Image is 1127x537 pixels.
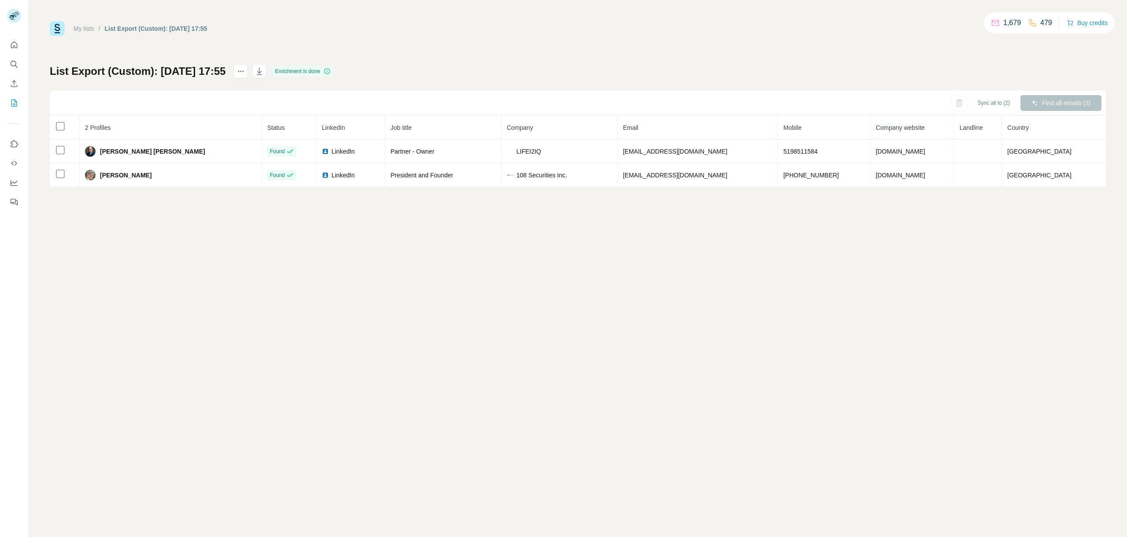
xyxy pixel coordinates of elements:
span: [GEOGRAPHIC_DATA] [1007,172,1072,179]
span: Mobile [783,124,801,131]
button: Use Surfe API [7,155,21,171]
button: Quick start [7,37,21,53]
img: company-logo [507,172,514,179]
span: 5198511584 [783,148,818,155]
li: / [99,24,100,33]
span: Company website [876,124,924,131]
img: Avatar [85,146,96,157]
button: Feedback [7,194,21,210]
span: Country [1007,124,1029,131]
span: [DOMAIN_NAME] [876,148,925,155]
img: Avatar [85,170,96,180]
span: Email [623,124,638,131]
span: LinkedIn [331,147,355,156]
h1: List Export (Custom): [DATE] 17:55 [50,64,226,78]
button: actions [234,64,248,78]
span: [DOMAIN_NAME] [876,172,925,179]
span: LIFEI2IQ [516,147,541,156]
span: Found [270,147,285,155]
button: My lists [7,95,21,111]
span: Partner - Owner [390,148,435,155]
span: [PHONE_NUMBER] [783,172,839,179]
span: [PERSON_NAME] [100,171,151,180]
span: Status [267,124,285,131]
p: 1,679 [1003,18,1021,28]
img: Surfe Logo [50,21,65,36]
button: Sync all to (2) [972,96,1016,110]
img: company-logo [507,148,514,155]
button: Dashboard [7,175,21,191]
img: LinkedIn logo [322,172,329,179]
button: Buy credits [1067,17,1108,29]
img: LinkedIn logo [322,148,329,155]
span: President and Founder [390,172,453,179]
span: [EMAIL_ADDRESS][DOMAIN_NAME] [623,148,727,155]
div: Enrichment is done [273,66,334,77]
button: Search [7,56,21,72]
button: Enrich CSV [7,76,21,92]
span: LinkedIn [331,171,355,180]
a: My lists [74,25,94,32]
span: [EMAIL_ADDRESS][DOMAIN_NAME] [623,172,727,179]
span: Landline [960,124,983,131]
span: LinkedIn [322,124,345,131]
div: List Export (Custom): [DATE] 17:55 [105,24,207,33]
span: Sync all to (2) [978,99,1010,107]
button: Use Surfe on LinkedIn [7,136,21,152]
span: Found [270,171,285,179]
span: Company [507,124,533,131]
span: [GEOGRAPHIC_DATA] [1007,148,1072,155]
p: 479 [1040,18,1052,28]
span: [PERSON_NAME] [PERSON_NAME] [100,147,205,156]
span: Job title [390,124,412,131]
span: 2 Profiles [85,124,110,131]
span: 108 Securities Inc. [516,171,567,180]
